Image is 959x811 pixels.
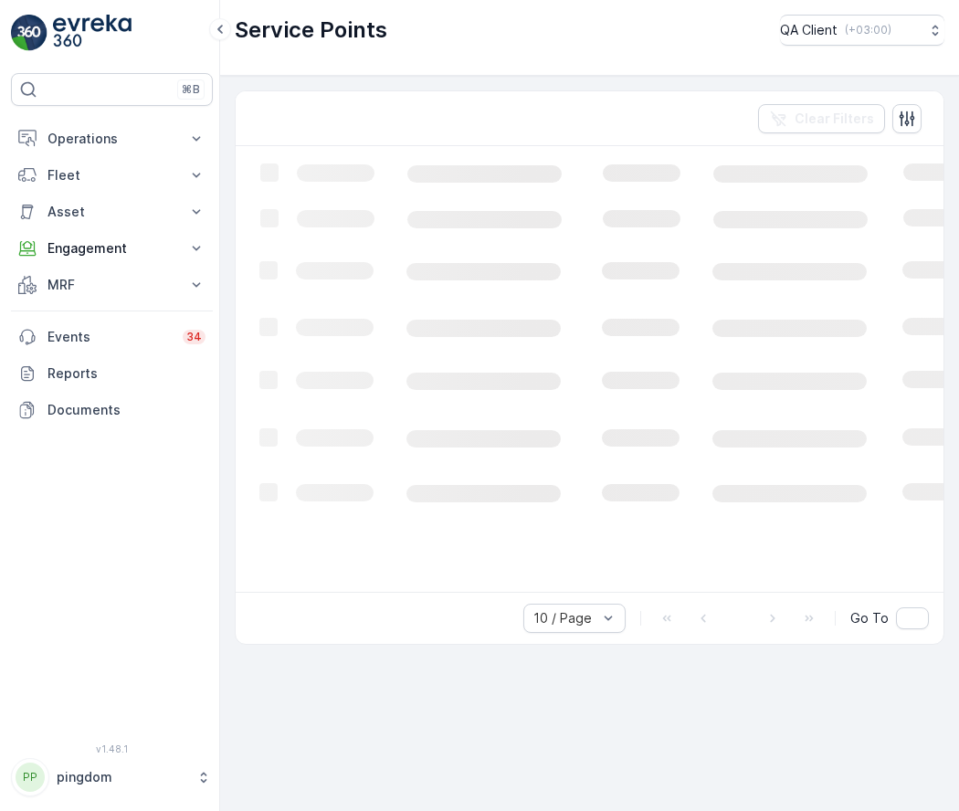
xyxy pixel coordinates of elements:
button: Clear Filters [758,104,885,133]
a: Reports [11,355,213,392]
button: QA Client(+03:00) [780,15,944,46]
div: PP [16,763,45,792]
p: Events [47,328,172,346]
img: logo_light-DOdMpM7g.png [53,15,132,51]
p: Reports [47,364,205,383]
button: PPpingdom [11,758,213,796]
p: Asset [47,203,176,221]
a: Events34 [11,319,213,355]
p: Documents [47,401,205,419]
p: pingdom [57,768,187,786]
button: Operations [11,121,213,157]
p: Fleet [47,166,176,184]
button: Fleet [11,157,213,194]
p: ⌘B [182,82,200,97]
span: v 1.48.1 [11,743,213,754]
button: MRF [11,267,213,303]
p: Engagement [47,239,176,258]
p: 34 [186,330,202,344]
span: Go To [850,609,889,627]
img: logo [11,15,47,51]
button: Asset [11,194,213,230]
a: Documents [11,392,213,428]
p: Clear Filters [795,110,874,128]
button: Engagement [11,230,213,267]
p: QA Client [780,21,838,39]
p: ( +03:00 ) [845,23,891,37]
p: Service Points [235,16,387,45]
p: MRF [47,276,176,294]
p: Operations [47,130,176,148]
